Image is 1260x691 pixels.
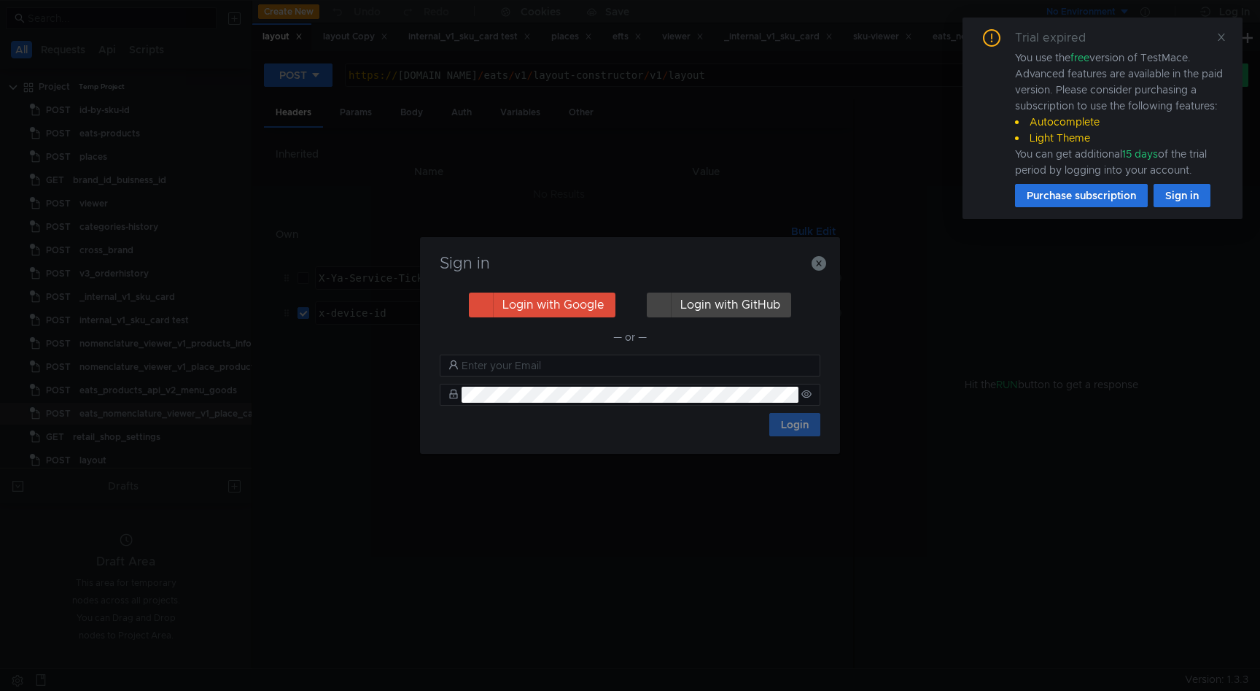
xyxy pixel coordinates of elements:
span: free [1070,51,1089,64]
div: Trial expired [1015,29,1103,47]
button: Sign in [1154,184,1210,207]
input: Enter your Email [462,358,812,374]
li: Light Theme [1015,130,1225,146]
div: You can get additional of the trial period by logging into your account. [1015,146,1225,178]
div: — or — [440,328,820,346]
span: 15 days [1122,147,1158,161]
li: Autocomplete [1015,114,1225,130]
h3: Sign in [437,255,822,272]
button: Login with GitHub [647,293,791,317]
div: You use the version of TestMace. Advanced features are available in the paid version. Please cons... [1015,50,1225,178]
button: Purchase subscription [1015,184,1148,207]
button: Login with Google [469,293,615,317]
